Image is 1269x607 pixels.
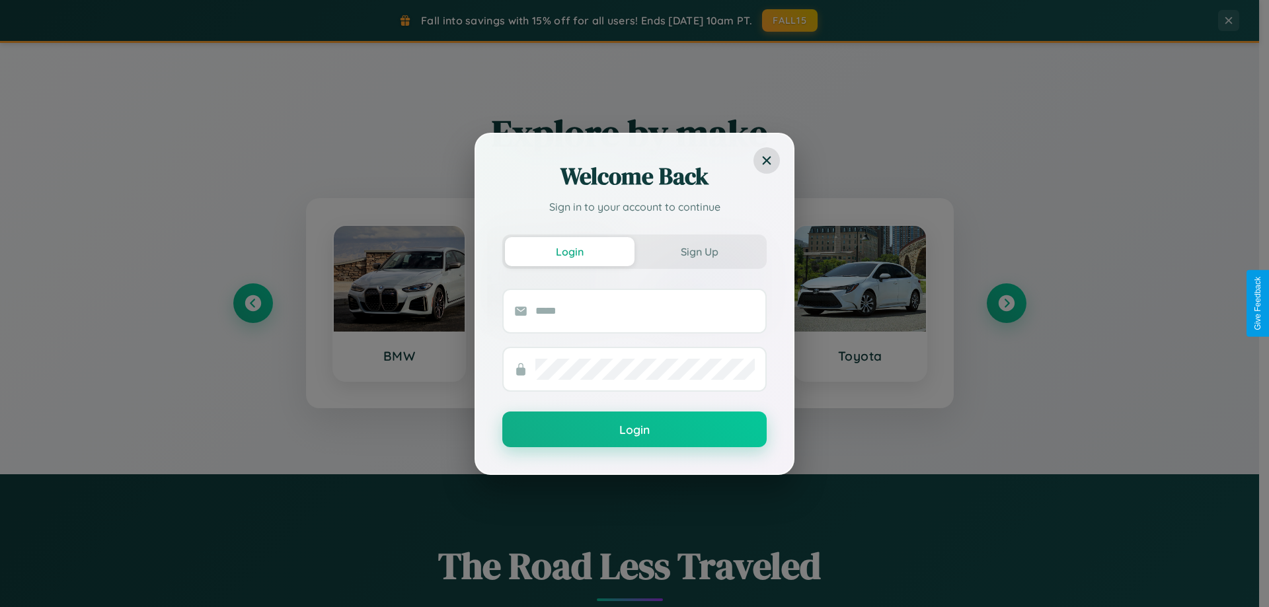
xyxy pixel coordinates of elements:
h2: Welcome Back [502,161,767,192]
button: Sign Up [634,237,764,266]
button: Login [502,411,767,447]
div: Give Feedback [1253,277,1262,330]
button: Login [505,237,634,266]
p: Sign in to your account to continue [502,199,767,215]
